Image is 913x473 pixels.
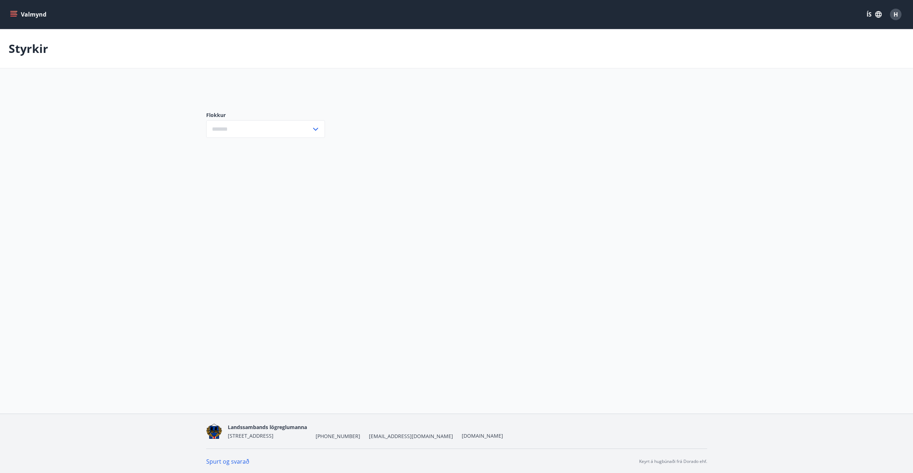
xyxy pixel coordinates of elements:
[894,10,898,18] span: H
[9,8,49,21] button: menu
[863,8,886,21] button: ÍS
[369,433,453,440] span: [EMAIL_ADDRESS][DOMAIN_NAME]
[228,424,307,431] span: Landssambands lögreglumanna
[639,458,707,465] p: Keyrt á hugbúnaði frá Dorado ehf.
[462,432,503,439] a: [DOMAIN_NAME]
[206,112,325,119] label: Flokkur
[206,424,222,439] img: 1cqKbADZNYZ4wXUG0EC2JmCwhQh0Y6EN22Kw4FTY.png
[206,458,249,465] a: Spurt og svarað
[9,41,48,57] p: Styrkir
[316,433,360,440] span: [PHONE_NUMBER]
[228,432,274,439] span: [STREET_ADDRESS]
[887,6,904,23] button: H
